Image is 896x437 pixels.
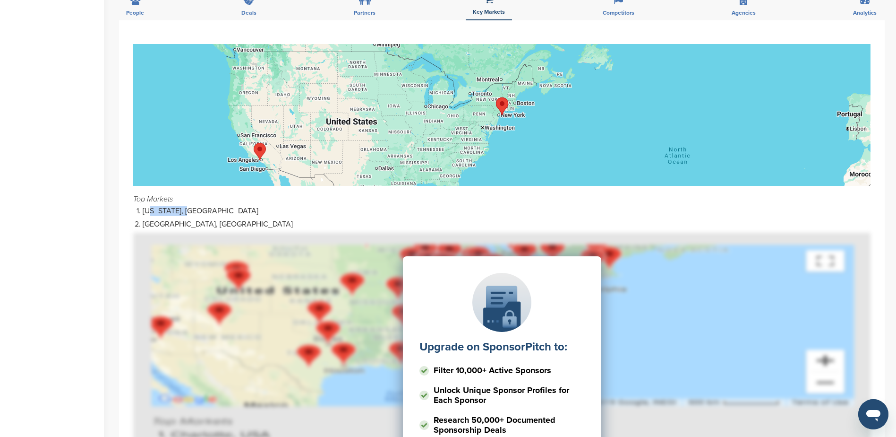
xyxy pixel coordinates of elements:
[496,97,508,115] div: New York
[419,382,585,409] li: Unlock Unique Sponsor Profiles for Each Sponsor
[603,10,634,16] span: Competitors
[419,340,567,354] label: Upgrade on SponsorPitch to:
[419,362,585,379] li: Filter 10,000+ Active Sponsors
[126,10,144,16] span: People
[858,399,888,429] iframe: Button to launch messaging window
[853,10,877,16] span: Analytics
[143,219,870,229] li: [GEOGRAPHIC_DATA], [GEOGRAPHIC_DATA]
[133,195,870,203] div: Top Markets
[732,10,756,16] span: Agencies
[241,10,256,16] span: Deals
[354,10,375,16] span: Partners
[254,143,266,160] div: Los Angeles
[143,206,870,216] li: [US_STATE], [GEOGRAPHIC_DATA]
[473,9,505,15] span: Key Markets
